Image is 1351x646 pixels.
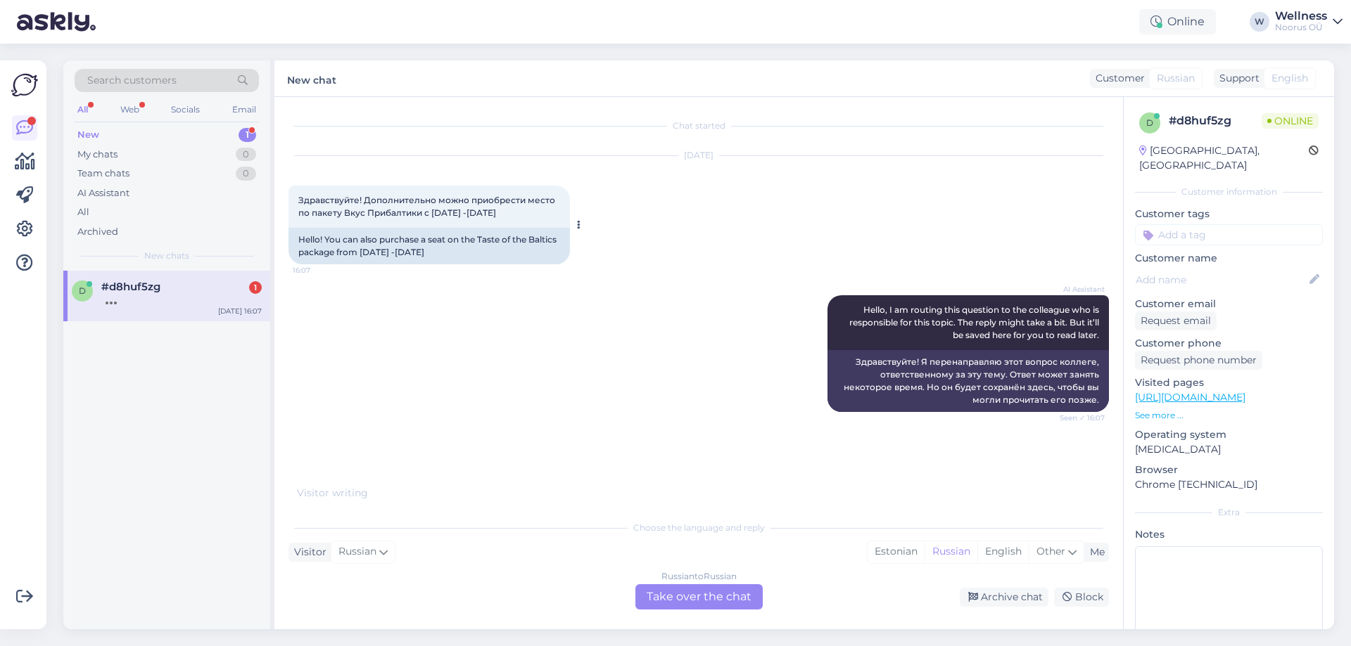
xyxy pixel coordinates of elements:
span: Other [1036,545,1065,557]
div: 0 [236,148,256,162]
span: AI Assistant [1052,284,1105,295]
div: Customer information [1135,186,1323,198]
span: 16:07 [293,265,345,276]
div: Noorus OÜ [1275,22,1327,33]
img: Askly Logo [11,72,38,98]
span: Здравствуйте! Дополнительно можно приобрести место по пакету Вкус Прибалтики с [DATE] -[DATE] [298,195,557,218]
span: English [1271,71,1308,86]
div: My chats [77,148,118,162]
p: See more ... [1135,409,1323,422]
div: English [977,541,1029,562]
div: 1 [249,281,262,294]
div: [DATE] 16:07 [218,306,262,316]
div: 1 [239,128,256,142]
div: Web [118,101,142,119]
div: Russian to Russian [661,570,737,583]
div: [GEOGRAPHIC_DATA], [GEOGRAPHIC_DATA] [1139,143,1309,173]
p: Customer tags [1135,207,1323,221]
span: Seen ✓ 16:07 [1052,413,1105,423]
div: Customer [1090,71,1145,86]
span: New chats [144,250,189,262]
div: Choose the language and reply [288,522,1109,534]
input: Add a tag [1135,224,1323,245]
p: Operating system [1135,427,1323,442]
span: Online [1262,113,1319,129]
p: Customer email [1135,297,1323,311]
div: Email [229,101,259,119]
div: Wellness [1275,11,1327,22]
div: AI Assistant [77,186,129,200]
p: [MEDICAL_DATA] [1135,442,1323,457]
div: Me [1084,545,1105,560]
div: Block [1054,588,1109,607]
div: Chat started [288,119,1109,132]
div: Estonian [868,541,925,562]
p: Notes [1135,527,1323,542]
div: New [77,128,99,142]
div: Здравствуйте! Я перенаправляю этот вопрос коллеге, ответственному за эту тему. Ответ может занять... [827,350,1109,412]
span: #d8huf5zg [101,280,160,293]
div: Archived [77,225,118,239]
div: Hello! You can also purchase a seat on the Taste of the Baltics package from [DATE] -[DATE] [288,228,570,264]
p: Visited pages [1135,375,1323,390]
div: Russian [925,541,977,562]
div: Archive chat [960,588,1048,607]
div: Team chats [77,167,129,181]
div: Visitor writing [288,486,1109,500]
span: Russian [338,544,376,560]
div: # d8huf5zg [1169,112,1262,129]
div: Extra [1135,506,1323,519]
input: Add name [1136,272,1307,288]
div: [DATE] [288,149,1109,162]
p: Browser [1135,463,1323,477]
label: New chat [287,69,336,88]
div: 0 [236,167,256,181]
div: Visitor [288,545,326,560]
div: Request email [1135,311,1217,330]
div: Online [1139,9,1216,34]
span: Hello, I am routing this question to the colleague who is responsible for this topic. The reply m... [849,304,1101,340]
span: Search customers [87,73,177,88]
div: All [77,205,89,219]
a: WellnessNoorus OÜ [1275,11,1343,33]
p: Chrome [TECHNICAL_ID] [1135,477,1323,492]
span: . [368,486,370,499]
span: d [79,285,86,296]
span: d [1146,117,1153,128]
div: Take over the chat [635,584,763,609]
div: W [1250,12,1269,32]
p: Customer phone [1135,336,1323,351]
div: All [75,101,91,119]
div: Support [1214,71,1260,86]
div: Socials [168,101,203,119]
div: Request phone number [1135,351,1262,370]
a: [URL][DOMAIN_NAME] [1135,391,1245,403]
p: Customer name [1135,251,1323,266]
span: Russian [1157,71,1195,86]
